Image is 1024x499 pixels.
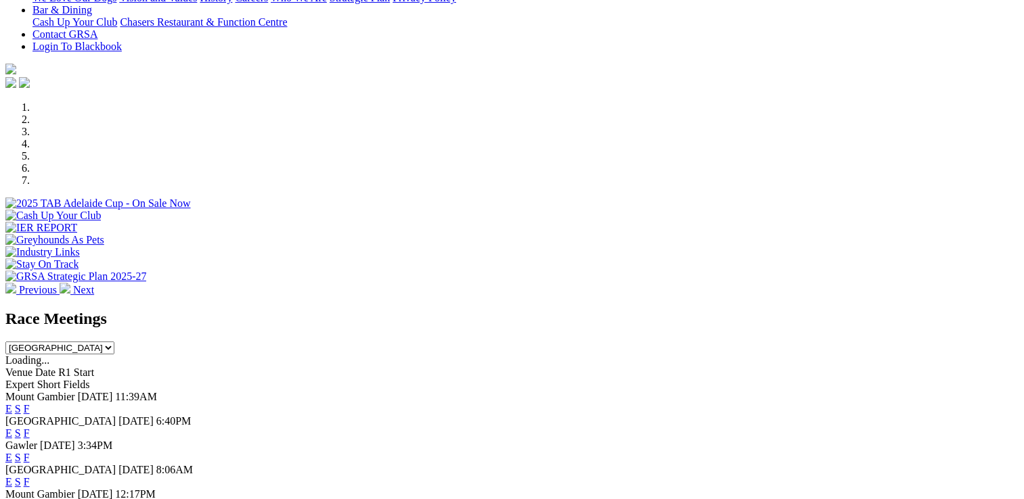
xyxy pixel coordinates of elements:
span: [GEOGRAPHIC_DATA] [5,464,116,475]
a: Bar & Dining [32,4,92,16]
img: Greyhounds As Pets [5,234,104,246]
a: Contact GRSA [32,28,97,40]
a: S [15,427,21,439]
span: Short [37,379,61,390]
a: E [5,427,12,439]
a: F [24,427,30,439]
span: 3:34PM [78,439,113,451]
span: 6:40PM [156,415,192,427]
img: logo-grsa-white.png [5,64,16,74]
img: Industry Links [5,246,80,258]
a: F [24,403,30,414]
img: twitter.svg [19,77,30,88]
span: Date [35,366,55,378]
span: [DATE] [78,391,113,402]
img: Stay On Track [5,258,79,270]
a: E [5,452,12,463]
a: S [15,403,21,414]
span: R1 Start [58,366,94,378]
span: Mount Gambier [5,391,75,402]
span: [DATE] [118,464,154,475]
span: Previous [19,284,57,295]
a: Cash Up Your Club [32,16,117,28]
img: 2025 TAB Adelaide Cup - On Sale Now [5,197,191,210]
a: Next [60,284,94,295]
a: Chasers Restaurant & Function Centre [120,16,287,28]
span: Expert [5,379,35,390]
span: 11:39AM [115,391,157,402]
a: F [24,476,30,488]
span: Venue [5,366,32,378]
img: facebook.svg [5,77,16,88]
h2: Race Meetings [5,310,1019,328]
a: F [24,452,30,463]
img: chevron-right-pager-white.svg [60,283,70,293]
span: 8:06AM [156,464,193,475]
span: [DATE] [40,439,75,451]
span: [DATE] [118,415,154,427]
a: E [5,476,12,488]
a: E [5,403,12,414]
span: Loading... [5,354,49,366]
img: chevron-left-pager-white.svg [5,283,16,293]
img: GRSA Strategic Plan 2025-27 [5,270,146,283]
span: Fields [63,379,89,390]
div: Bar & Dining [32,16,1019,28]
a: Login To Blackbook [32,41,122,52]
a: S [15,476,21,488]
a: Previous [5,284,60,295]
a: S [15,452,21,463]
span: Next [73,284,94,295]
span: Gawler [5,439,37,451]
img: Cash Up Your Club [5,210,101,222]
img: IER REPORT [5,222,77,234]
span: [GEOGRAPHIC_DATA] [5,415,116,427]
